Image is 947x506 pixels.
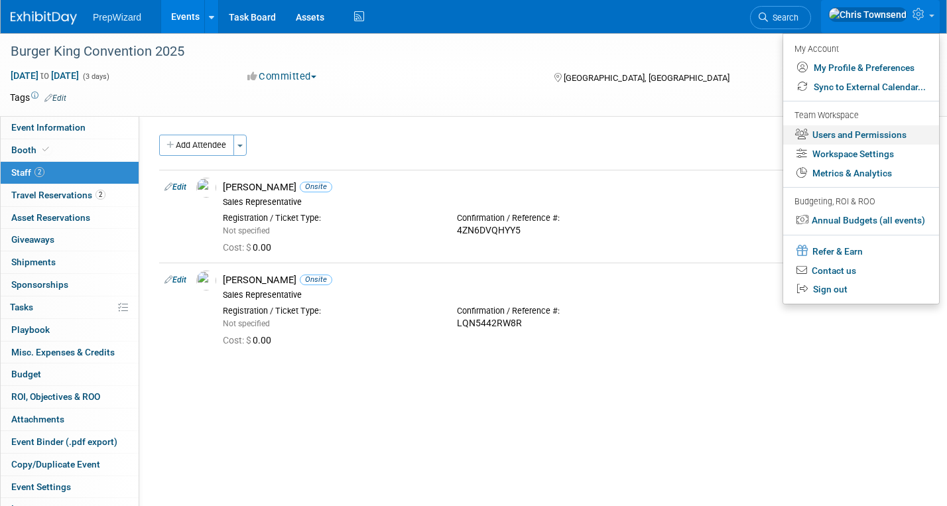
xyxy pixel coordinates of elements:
div: Registration / Ticket Type: [223,306,437,316]
div: Burger King Convention 2025 [6,40,843,64]
span: [GEOGRAPHIC_DATA], [GEOGRAPHIC_DATA] [564,73,729,83]
span: Booth [11,145,52,155]
span: Staff [11,167,44,178]
a: Copy/Duplicate Event [1,454,139,475]
a: Giveaways [1,229,139,251]
div: 4ZN6DVQHYY5 [457,225,671,237]
div: [PERSON_NAME] [223,274,905,286]
span: Search [768,13,798,23]
a: Workspace Settings [783,145,939,164]
a: Event Settings [1,476,139,498]
a: ROI, Objectives & ROO [1,386,139,408]
img: Chris Townsend [828,7,907,22]
span: (3 days) [82,72,109,81]
span: Sponsorships [11,279,68,290]
button: Committed [243,70,322,84]
a: Edit [164,182,186,192]
span: to [38,70,51,81]
span: Tasks [10,302,33,312]
div: Confirmation / Reference #: [457,213,671,223]
span: Asset Reservations [11,212,90,223]
div: Budgeting, ROI & ROO [794,195,926,209]
span: Onsite [300,275,332,285]
a: Shipments [1,251,139,273]
span: [DATE] [DATE] [10,70,80,82]
div: Registration / Ticket Type: [223,213,437,223]
td: Tags [10,91,66,104]
a: Contact us [783,261,939,281]
span: Not specified [223,226,270,235]
a: Annual Budgets (all events) [783,211,939,230]
a: Playbook [1,319,139,341]
i: Booth reservation complete [42,146,49,153]
span: 2 [34,167,44,177]
span: Giveaways [11,234,54,245]
a: Tasks [1,296,139,318]
span: Event Information [11,122,86,133]
a: Travel Reservations2 [1,184,139,206]
a: Sync to External Calendar... [783,78,939,97]
a: Staff2 [1,162,139,184]
div: Sales Representative [223,197,905,208]
a: Misc. Expenses & Credits [1,342,139,363]
span: Shipments [11,257,56,267]
button: Add Attendee [159,135,234,156]
a: Sign out [783,280,939,299]
a: Booth [1,139,139,161]
a: Edit [164,275,186,285]
span: 0.00 [223,242,277,253]
span: Budget [11,369,41,379]
div: Sales Representative [223,290,905,300]
span: ROI, Objectives & ROO [11,391,100,402]
a: Sponsorships [1,274,139,296]
img: ExhibitDay [11,11,77,25]
div: [PERSON_NAME] [223,181,905,194]
span: Event Binder (.pdf export) [11,436,117,447]
a: My Profile & Preferences [783,58,939,78]
div: Team Workspace [794,109,926,123]
a: Attachments [1,409,139,430]
span: Attachments [11,414,64,424]
span: 0.00 [223,335,277,346]
a: Asset Reservations [1,207,139,229]
span: Not specified [223,319,270,328]
a: Metrics & Analytics [783,164,939,183]
span: Travel Reservations [11,190,105,200]
span: Cost: $ [223,335,253,346]
a: Users and Permissions [783,125,939,145]
span: 2 [95,190,105,200]
a: Event Information [1,117,139,139]
span: PrepWizard [93,12,141,23]
a: Refer & Earn [783,241,939,261]
span: Event Settings [11,481,71,492]
a: Edit [44,94,66,103]
div: My Account [794,40,926,56]
span: Misc. Expenses & Credits [11,347,115,357]
a: Event Binder (.pdf export) [1,431,139,453]
div: Confirmation / Reference #: [457,306,671,316]
span: Copy/Duplicate Event [11,459,100,470]
span: Playbook [11,324,50,335]
div: LQN5442RW8R [457,318,671,330]
span: Cost: $ [223,242,253,253]
span: Onsite [300,182,332,192]
a: Search [750,6,811,29]
a: Budget [1,363,139,385]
